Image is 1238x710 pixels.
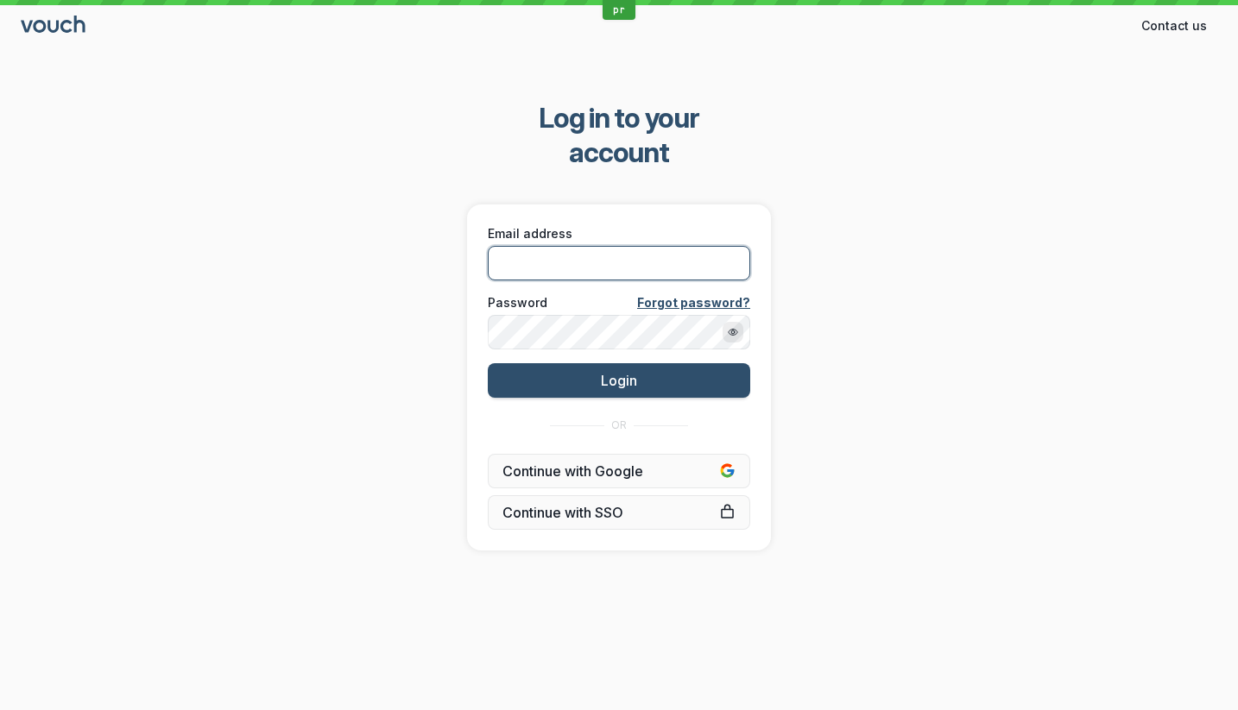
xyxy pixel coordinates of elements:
span: Contact us [1141,17,1207,35]
span: Continue with SSO [502,504,736,521]
a: Go to sign in [21,19,88,34]
span: OR [611,418,627,432]
a: Continue with SSO [488,495,750,530]
button: Login [488,363,750,398]
a: Forgot password? [637,294,750,311]
span: Log in to your account [490,101,748,170]
button: Continue with Google [488,454,750,488]
button: Show password [723,322,743,342]
button: Contact us [1131,12,1217,40]
span: Continue with Google [502,462,736,480]
span: Email address [488,225,572,242]
span: Password [488,294,547,311]
span: Login [601,372,637,389]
